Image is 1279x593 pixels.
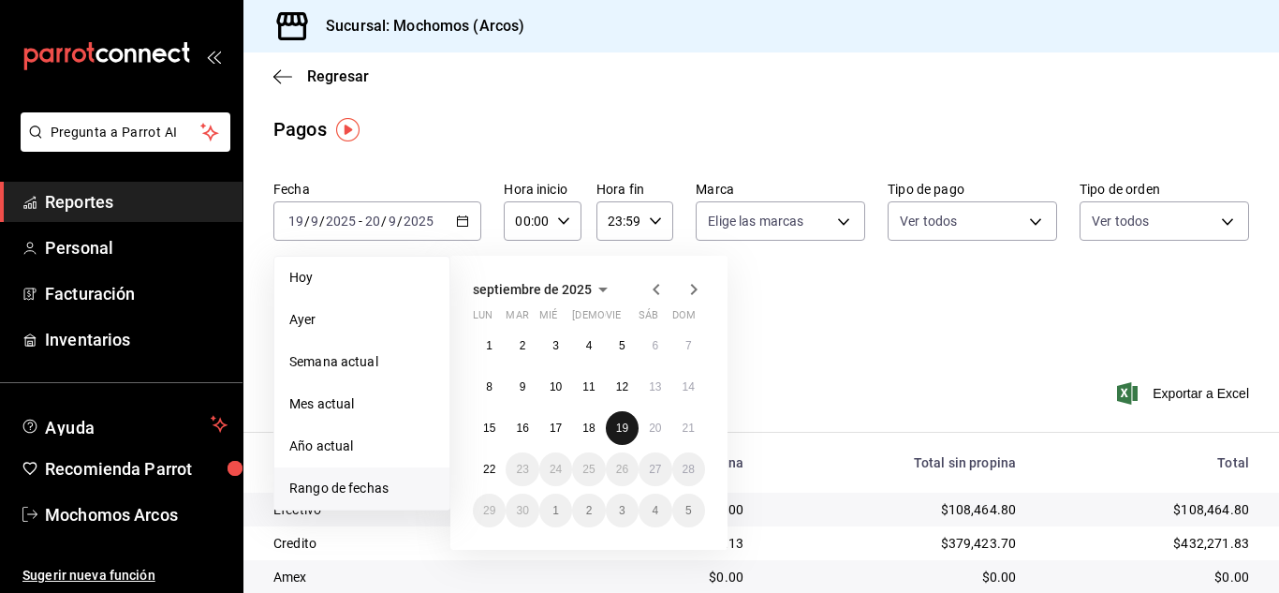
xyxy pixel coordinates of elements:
[516,422,528,435] abbr: 16 de septiembre de 2025
[45,189,228,215] span: Reportes
[273,568,542,586] div: Amex
[685,504,692,517] abbr: 5 de octubre de 2025
[289,394,434,414] span: Mes actual
[1046,500,1249,519] div: $108,464.80
[582,422,595,435] abbr: 18 de septiembre de 2025
[381,214,387,229] span: /
[619,339,625,352] abbr: 5 de septiembre de 2025
[473,309,492,329] abbr: lunes
[672,309,696,329] abbr: domingo
[289,310,434,330] span: Ayer
[900,212,957,230] span: Ver todos
[486,380,492,393] abbr: 8 de septiembre de 2025
[388,214,397,229] input: --
[307,67,369,85] span: Regresar
[639,309,658,329] abbr: sábado
[22,566,228,586] span: Sugerir nueva función
[683,463,695,476] abbr: 28 de septiembre de 2025
[13,136,230,156] a: Pregunta a Parrot AI
[1080,183,1249,196] label: Tipo de orden
[639,370,671,404] button: 13 de septiembre de 2025
[504,183,581,196] label: Hora inicio
[506,329,538,363] button: 2 de septiembre de 2025
[1046,534,1249,553] div: $432,271.83
[606,411,639,445] button: 19 de septiembre de 2025
[45,456,228,482] span: Recomienda Parrot
[273,67,369,85] button: Regresar
[289,437,434,456] span: Año actual
[652,504,658,517] abbr: 4 de octubre de 2025
[516,504,528,517] abbr: 30 de septiembre de 2025
[708,212,803,230] span: Elige las marcas
[520,380,526,393] abbr: 9 de septiembre de 2025
[773,500,1016,519] div: $108,464.80
[773,455,1016,470] div: Total sin propina
[483,504,495,517] abbr: 29 de septiembre de 2025
[473,329,506,363] button: 1 de septiembre de 2025
[606,494,639,527] button: 3 de octubre de 2025
[639,411,671,445] button: 20 de septiembre de 2025
[619,504,625,517] abbr: 3 de octubre de 2025
[506,411,538,445] button: 16 de septiembre de 2025
[683,380,695,393] abbr: 14 de septiembre de 2025
[616,422,628,435] abbr: 19 de septiembre de 2025
[289,479,434,498] span: Rango de fechas
[336,118,360,141] img: Tooltip marker
[672,329,705,363] button: 7 de septiembre de 2025
[652,339,658,352] abbr: 6 de septiembre de 2025
[539,411,572,445] button: 17 de septiembre de 2025
[539,494,572,527] button: 1 de octubre de 2025
[45,413,203,436] span: Ayuda
[639,329,671,363] button: 6 de septiembre de 2025
[888,183,1057,196] label: Tipo de pago
[473,452,506,486] button: 22 de septiembre de 2025
[319,214,325,229] span: /
[45,502,228,527] span: Mochomos Arcos
[672,452,705,486] button: 28 de septiembre de 2025
[273,183,481,196] label: Fecha
[586,504,593,517] abbr: 2 de octubre de 2025
[696,183,865,196] label: Marca
[649,380,661,393] abbr: 13 de septiembre de 2025
[606,452,639,486] button: 26 de septiembre de 2025
[359,214,362,229] span: -
[287,214,304,229] input: --
[572,411,605,445] button: 18 de septiembre de 2025
[672,370,705,404] button: 14 de septiembre de 2025
[304,214,310,229] span: /
[1092,212,1149,230] span: Ver todos
[616,463,628,476] abbr: 26 de septiembre de 2025
[572,568,743,586] div: $0.00
[473,370,506,404] button: 8 de septiembre de 2025
[550,422,562,435] abbr: 17 de septiembre de 2025
[403,214,434,229] input: ----
[539,309,557,329] abbr: miércoles
[206,49,221,64] button: open_drawer_menu
[51,123,201,142] span: Pregunta a Parrot AI
[473,494,506,527] button: 29 de septiembre de 2025
[473,278,614,301] button: septiembre de 2025
[606,309,621,329] abbr: viernes
[486,339,492,352] abbr: 1 de septiembre de 2025
[273,534,542,553] div: Credito
[596,183,673,196] label: Hora fin
[539,452,572,486] button: 24 de septiembre de 2025
[506,370,538,404] button: 9 de septiembre de 2025
[483,463,495,476] abbr: 22 de septiembre de 2025
[539,329,572,363] button: 3 de septiembre de 2025
[506,452,538,486] button: 23 de septiembre de 2025
[1046,455,1249,470] div: Total
[616,380,628,393] abbr: 12 de septiembre de 2025
[683,422,695,435] abbr: 21 de septiembre de 2025
[1121,382,1249,405] button: Exportar a Excel
[550,463,562,476] abbr: 24 de septiembre de 2025
[289,352,434,372] span: Semana actual
[289,268,434,288] span: Hoy
[45,327,228,352] span: Inventarios
[483,422,495,435] abbr: 15 de septiembre de 2025
[572,452,605,486] button: 25 de septiembre de 2025
[586,339,593,352] abbr: 4 de septiembre de 2025
[685,339,692,352] abbr: 7 de septiembre de 2025
[397,214,403,229] span: /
